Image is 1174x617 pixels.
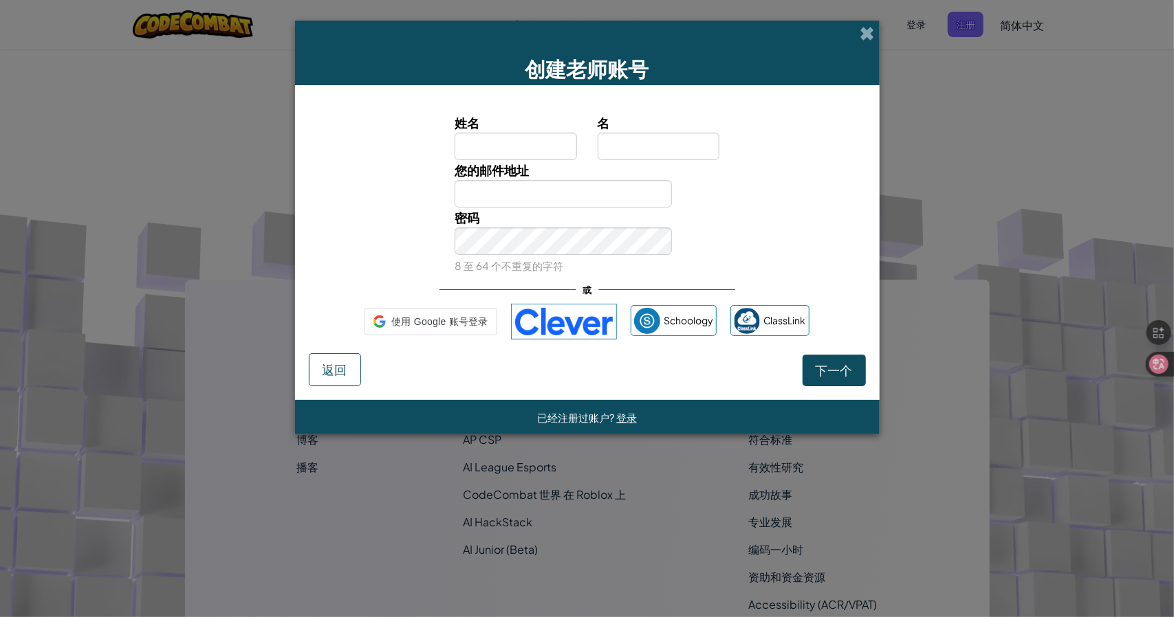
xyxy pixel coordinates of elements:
[455,115,479,131] span: 姓名
[455,259,563,272] small: 8 至 64 个不重复的字符
[803,355,866,386] button: 下一个
[391,312,488,332] span: 使用 Google 账号登录
[537,411,616,424] span: 已经注册过账户?
[365,308,497,335] div: 使用 Google 账号登录
[734,308,760,334] img: classlink-logo-small.png
[511,304,617,339] img: clever-logo-blue.png
[598,115,610,131] span: 名
[323,361,347,377] span: 返回
[816,362,853,378] span: 下一个
[634,308,660,334] img: schoology.png
[525,56,649,82] span: 创建老师账号
[576,280,598,300] span: 或
[455,162,529,178] span: 您的邮件地址
[309,353,361,386] button: 返回
[664,311,713,330] span: Schoology
[455,210,479,225] span: 密码
[616,411,637,424] a: 登录
[763,311,806,330] span: ClassLink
